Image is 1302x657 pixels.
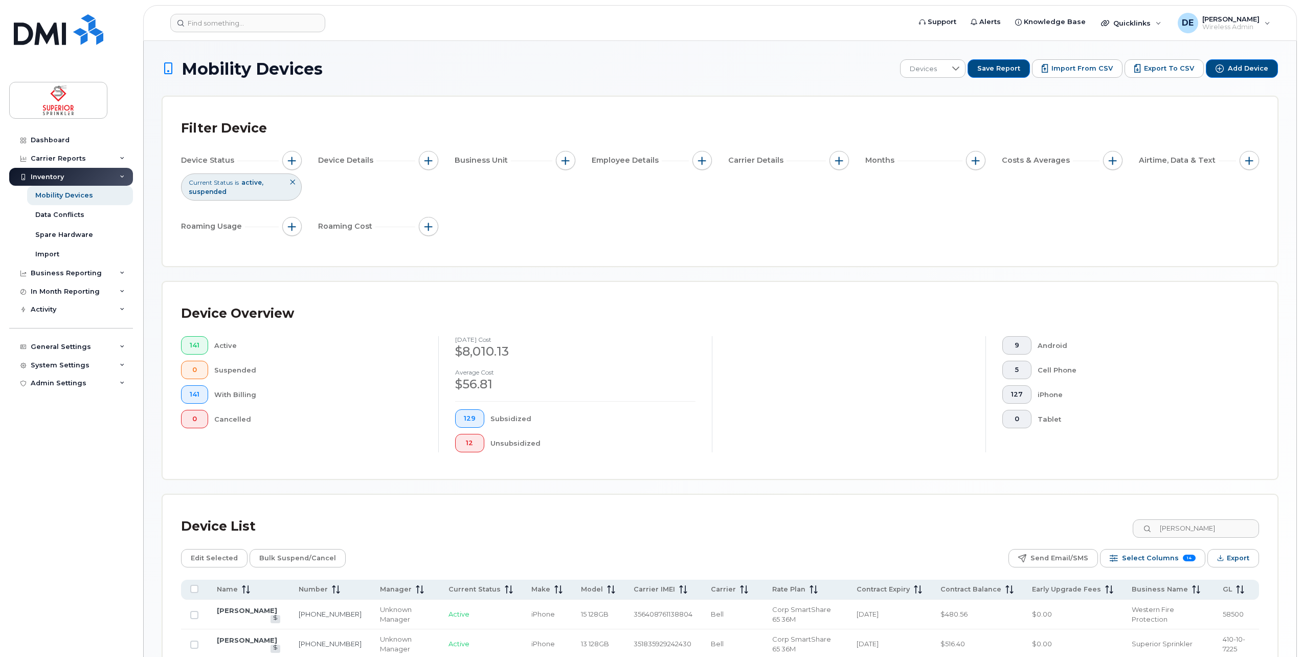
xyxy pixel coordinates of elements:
[865,155,897,166] span: Months
[190,366,199,374] span: 0
[1125,59,1204,78] a: Export to CSV
[181,513,256,540] div: Device List
[271,615,280,623] a: View Last Bill
[728,155,787,166] span: Carrier Details
[190,390,199,399] span: 141
[455,369,695,376] h4: Average cost
[1207,549,1259,567] button: Export
[634,610,692,618] span: 356408761138804
[299,585,328,594] span: Number
[901,60,946,78] span: Devices
[190,415,199,423] span: 0
[181,549,248,567] button: Edit Selected
[250,549,346,567] button: Bulk Suspend/Cancel
[1030,551,1088,566] span: Send Email/SMS
[318,221,375,232] span: Roaming Cost
[214,385,422,404] div: With Billing
[1144,64,1194,73] span: Export to CSV
[464,439,476,447] span: 12
[464,414,476,423] span: 129
[181,155,237,166] span: Device Status
[181,300,294,327] div: Device Overview
[380,605,430,624] div: Unknown Manager
[977,64,1020,73] span: Save Report
[1038,385,1243,404] div: iPhone
[455,343,695,360] div: $8,010.13
[1228,64,1268,73] span: Add Device
[1038,361,1243,379] div: Cell Phone
[1011,366,1023,374] span: 5
[380,585,412,594] span: Manager
[940,585,1001,594] span: Contract Balance
[1223,635,1245,653] span: 410-10-7225
[214,410,422,428] div: Cancelled
[1206,59,1278,78] button: Add Device
[299,640,362,648] a: [PHONE_NUMBER]
[1011,341,1023,349] span: 9
[259,551,336,566] span: Bulk Suspend/Cancel
[189,178,233,187] span: Current Status
[1122,551,1179,566] span: Select Columns
[181,221,245,232] span: Roaming Usage
[490,409,696,428] div: Subsidized
[455,409,484,428] button: 129
[1032,640,1052,648] span: $0.00
[455,155,511,166] span: Business Unit
[1183,555,1196,561] span: 14
[181,115,267,142] div: Filter Device
[1132,605,1174,623] span: Western Fire Protection
[490,434,696,452] div: Unsubsidized
[271,645,280,652] a: View Last Bill
[711,640,724,648] span: Bell
[581,640,609,648] span: 13 128GB
[190,341,199,349] span: 141
[772,605,831,623] span: Corp SmartShare 65 36M
[940,610,968,618] span: $480.56
[1032,610,1052,618] span: $0.00
[581,585,603,594] span: Model
[217,636,277,644] a: [PERSON_NAME]
[1051,64,1113,73] span: Import from CSV
[711,610,724,618] span: Bell
[181,410,208,428] button: 0
[968,59,1030,78] button: Save Report
[1133,519,1259,538] input: Search Device List ...
[857,640,879,648] span: [DATE]
[1008,549,1098,567] button: Send Email/SMS
[455,336,695,343] h4: [DATE] cost
[772,635,831,653] span: Corp SmartShare 65 36M
[634,585,675,594] span: Carrier IMEI
[181,361,208,379] button: 0
[191,551,238,566] span: Edit Selected
[531,640,555,648] span: iPhone
[531,610,555,618] span: iPhone
[1227,551,1249,566] span: Export
[181,385,208,404] button: 141
[1011,415,1023,423] span: 0
[217,606,277,615] a: [PERSON_NAME]
[772,585,805,594] span: Rate Plan
[1002,336,1031,355] button: 9
[1002,155,1073,166] span: Costs & Averages
[1132,585,1188,594] span: Business Name
[448,640,469,648] span: Active
[214,336,422,355] div: Active
[634,640,691,648] span: 351835929242430
[1002,410,1031,428] button: 0
[1038,410,1243,428] div: Tablet
[1139,155,1219,166] span: Airtime, Data & Text
[214,361,422,379] div: Suspended
[857,585,910,594] span: Contract Expiry
[455,376,695,393] div: $56.81
[241,179,263,186] span: active
[181,336,208,355] button: 141
[1032,585,1101,594] span: Early Upgrade Fees
[189,188,227,195] span: suspended
[448,585,501,594] span: Current Status
[448,610,469,618] span: Active
[299,610,362,618] a: [PHONE_NUMBER]
[531,585,550,594] span: Make
[182,60,323,78] span: Mobility Devices
[592,155,662,166] span: Employee Details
